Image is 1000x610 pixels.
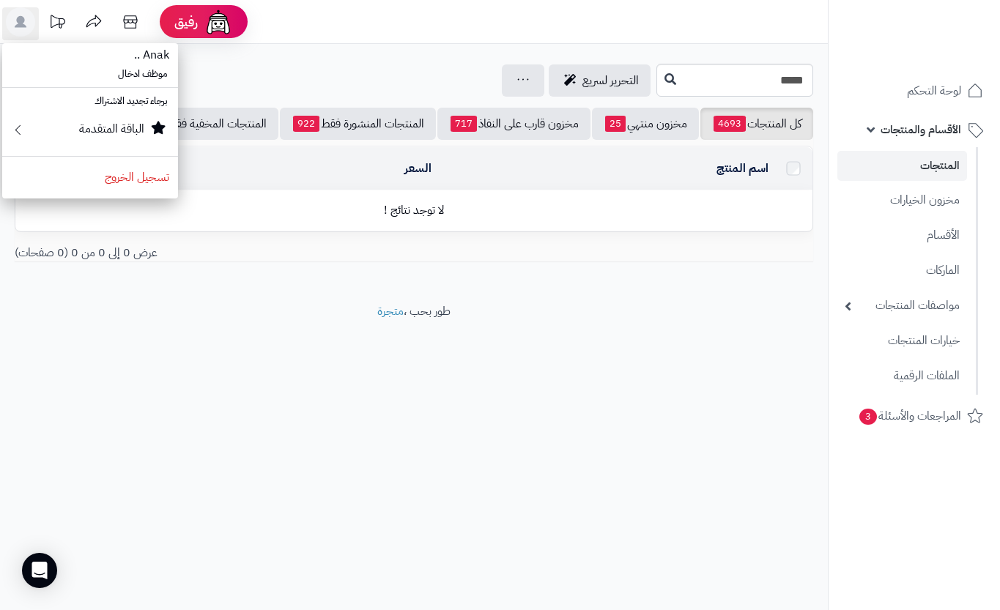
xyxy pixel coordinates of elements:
span: 922 [293,116,319,132]
span: المراجعات والأسئلة [858,406,961,426]
a: مخزون قارب على النفاذ717 [437,108,590,140]
div: Open Intercom Messenger [22,553,57,588]
span: 717 [451,116,477,132]
li: برجاء تجديد الاشتراك [2,91,178,112]
span: 3 [859,409,878,425]
a: المنتجات المخفية فقط3771 [120,108,278,140]
li: موظف ادخال [2,64,178,85]
a: خيارات المنتجات [837,325,967,357]
a: الملفات الرقمية [837,360,967,392]
a: مواصفات المنتجات [837,290,967,321]
a: المنتجات المنشورة فقط922 [280,108,436,140]
td: لا توجد نتائج ! [15,190,812,231]
span: التحرير لسريع [582,72,639,89]
span: رفيق [174,13,198,31]
a: كل المنتجات4693 [700,108,813,140]
span: Anak .. [125,37,178,72]
a: تحديثات المنصة [39,7,75,40]
a: مخزون الخيارات [837,185,967,216]
a: الأقسام [837,220,967,251]
a: الباقة المتقدمة [2,112,178,153]
img: ai-face.png [204,7,233,37]
a: الماركات [837,255,967,286]
a: التحرير لسريع [549,64,651,97]
a: المنتجات [837,151,967,181]
a: تسجيل الخروج [2,160,178,195]
a: اسم المنتج [716,160,768,177]
a: المراجعات والأسئلة3 [837,398,991,434]
a: لوحة التحكم [837,73,991,108]
a: مخزون منتهي25 [592,108,699,140]
span: لوحة التحكم [907,81,961,101]
span: 25 [605,116,626,132]
a: متجرة [377,302,404,320]
a: السعر [404,160,432,177]
img: logo-2.png [900,34,986,64]
span: الأقسام والمنتجات [881,119,961,140]
span: 4693 [714,116,746,132]
small: الباقة المتقدمة [79,120,144,138]
div: عرض 0 إلى 0 من 0 (0 صفحات) [4,245,414,261]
